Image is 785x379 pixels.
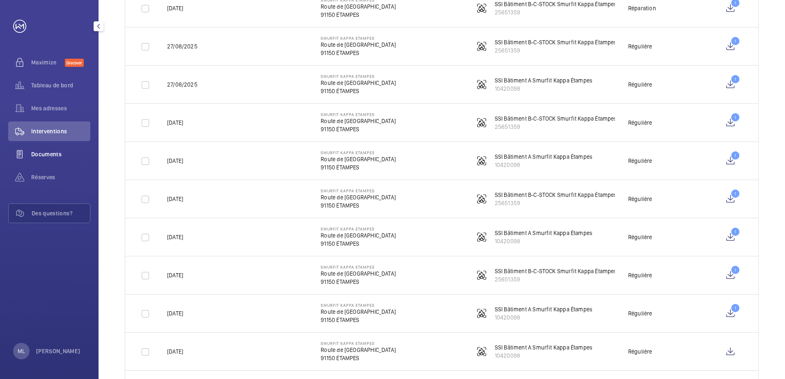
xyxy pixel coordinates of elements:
[477,156,487,166] img: fire_alarm.svg
[477,118,487,128] img: fire_alarm.svg
[321,150,396,155] p: Smurfit Kappa Etampes
[321,2,396,11] p: Route de [GEOGRAPHIC_DATA]
[495,123,617,131] p: 25651359
[321,112,396,117] p: Smurfit Kappa Etampes
[31,104,90,112] span: Mes adresses
[321,308,396,316] p: Route de [GEOGRAPHIC_DATA]
[321,188,396,193] p: Smurfit Kappa Etampes
[477,80,487,89] img: fire_alarm.svg
[31,173,90,181] span: Réserves
[628,119,652,127] div: Régulière
[167,347,183,356] p: [DATE]
[321,341,396,346] p: Smurfit Kappa Etampes
[628,233,652,241] div: Régulière
[495,313,593,322] p: 10420098
[477,347,487,356] img: fire_alarm.svg
[495,191,617,199] p: SSI Bâtiment B-C-STOCK Smurfit Kappa Étampes
[628,80,652,89] div: Régulière
[321,193,396,201] p: Route de [GEOGRAPHIC_DATA]
[321,11,396,19] p: 91150 ÉTAMPES
[321,87,396,95] p: 91150 ÉTAMPES
[321,231,396,240] p: Route de [GEOGRAPHIC_DATA]
[321,269,396,278] p: Route de [GEOGRAPHIC_DATA]
[321,41,396,49] p: Route de [GEOGRAPHIC_DATA]
[628,4,656,12] div: Réparation
[321,79,396,87] p: Route de [GEOGRAPHIC_DATA]
[167,271,183,279] p: [DATE]
[167,119,183,127] p: [DATE]
[477,232,487,242] img: fire_alarm.svg
[321,155,396,163] p: Route de [GEOGRAPHIC_DATA]
[495,237,593,245] p: 10420098
[65,59,84,67] span: Discover
[321,346,396,354] p: Route de [GEOGRAPHIC_DATA]
[628,309,652,317] div: Régulière
[495,46,617,55] p: 25651359
[31,81,90,89] span: Tableau de bord
[18,347,25,355] p: ML
[477,308,487,318] img: fire_alarm.svg
[321,163,396,171] p: 91150 ÉTAMPES
[167,4,183,12] p: [DATE]
[31,150,90,158] span: Documents
[628,347,652,356] div: Régulière
[321,265,396,269] p: Smurfit Kappa Etampes
[167,233,183,241] p: [DATE]
[36,347,80,355] p: [PERSON_NAME]
[32,209,90,217] span: Des questions?
[495,38,617,46] p: SSI Bâtiment B-C-STOCK Smurfit Kappa Étampes
[321,74,396,79] p: Smurfit Kappa Etampes
[628,42,652,50] div: Régulière
[495,8,617,16] p: 25651359
[477,3,487,13] img: fire_alarm.svg
[495,275,617,283] p: 25651359
[628,195,652,203] div: Régulière
[495,199,617,207] p: 25651359
[321,117,396,125] p: Route de [GEOGRAPHIC_DATA]
[321,303,396,308] p: Smurfit Kappa Etampes
[495,161,593,169] p: 10420098
[495,352,593,360] p: 10420098
[495,114,617,123] p: SSI Bâtiment B-C-STOCK Smurfit Kappa Étampes
[495,84,593,93] p: 10420098
[477,41,487,51] img: fire_alarm.svg
[31,127,90,135] span: Interventions
[167,42,197,50] p: 27/08/2025
[321,278,396,286] p: 91150 ÉTAMPES
[321,201,396,210] p: 91150 ÉTAMPES
[31,58,65,66] span: Maximize
[167,309,183,317] p: [DATE]
[495,305,593,313] p: SSI Bâtiment A Smurfit Kappa Étampes
[321,36,396,41] p: Smurfit Kappa Etampes
[495,267,617,275] p: SSI Bâtiment B-C-STOCK Smurfit Kappa Étampes
[167,195,183,203] p: [DATE]
[321,240,396,248] p: 91150 ÉTAMPES
[495,229,593,237] p: SSI Bâtiment A Smurfit Kappa Étampes
[495,153,593,161] p: SSI Bâtiment A Smurfit Kappa Étampes
[477,194,487,204] img: fire_alarm.svg
[321,354,396,362] p: 91150 ÉTAMPES
[321,316,396,324] p: 91150 ÉTAMPES
[477,270,487,280] img: fire_alarm.svg
[628,157,652,165] div: Régulière
[167,80,197,89] p: 27/08/2025
[321,226,396,231] p: Smurfit Kappa Etampes
[495,76,593,84] p: SSI Bâtiment A Smurfit Kappa Étampes
[321,49,396,57] p: 91150 ÉTAMPES
[321,125,396,133] p: 91150 ÉTAMPES
[628,271,652,279] div: Régulière
[167,157,183,165] p: [DATE]
[495,343,593,352] p: SSI Bâtiment A Smurfit Kappa Étampes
